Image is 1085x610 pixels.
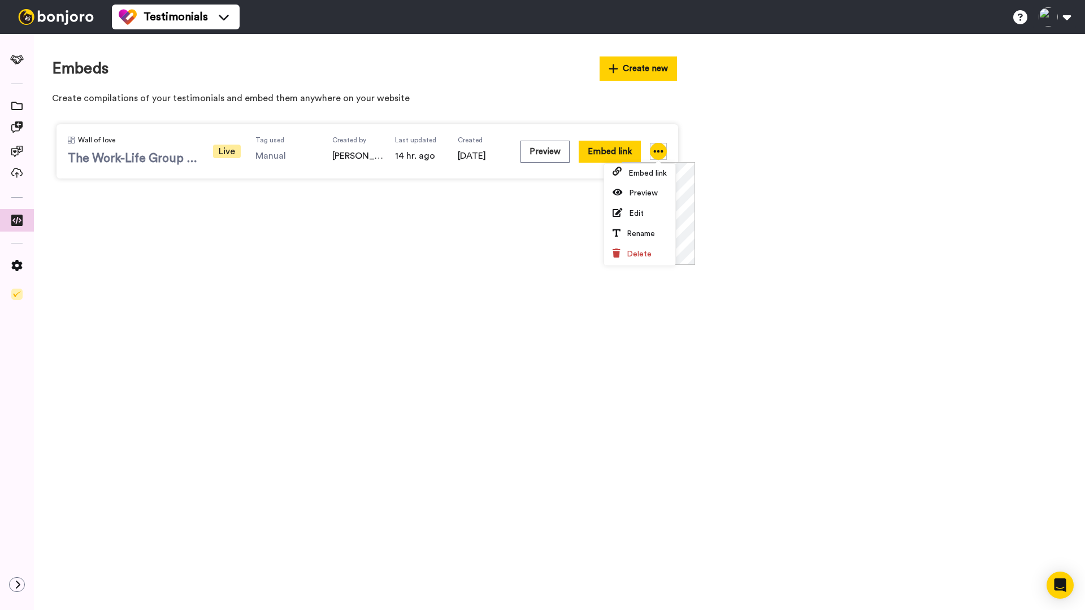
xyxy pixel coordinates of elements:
[14,9,98,25] img: bj-logo-header-white.svg
[1047,572,1074,599] div: Open Intercom Messenger
[600,56,678,81] button: Create new
[627,230,655,238] span: Rename
[458,149,509,163] span: [DATE]
[395,149,446,163] span: 14 hr. ago
[628,169,667,177] span: Embed link
[629,189,658,197] span: Preview
[213,145,241,158] span: Live
[579,141,641,163] button: Embed link
[119,8,137,26] img: tm-color.svg
[332,149,383,163] span: [PERSON_NAME]
[78,136,115,145] span: Wall of love
[11,289,23,300] img: Checklist.svg
[255,136,292,145] span: Tag used
[52,92,677,105] p: Create compilations of your testimonials and embed them anywhere on your website
[255,149,320,163] span: Manual
[332,136,383,145] span: Created by
[144,9,208,25] span: Testimonials
[458,136,509,145] span: Created
[520,141,570,163] button: Preview
[52,60,108,77] h1: Embeds
[395,136,446,145] span: Last updated
[629,210,644,217] span: Edit
[627,250,652,258] span: Delete
[68,150,198,167] span: The Work-Life Group Testimonials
